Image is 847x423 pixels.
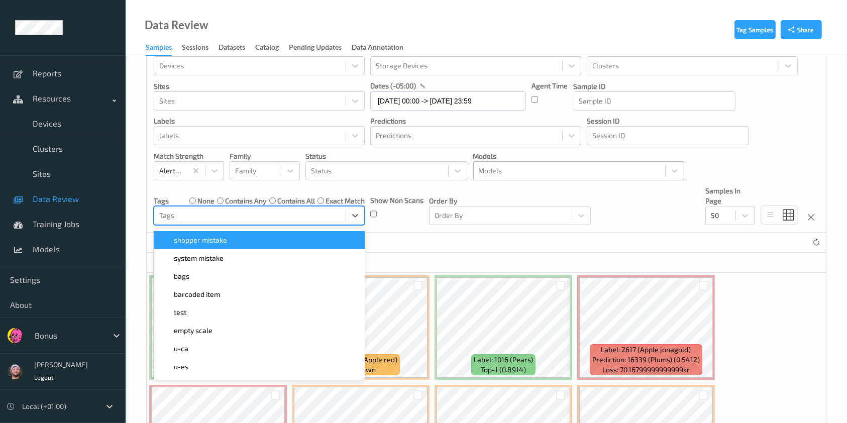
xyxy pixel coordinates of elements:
div: Pending Updates [289,42,342,55]
p: Sample ID [574,81,735,91]
div: Samples [146,42,172,56]
p: Agent Time [532,81,568,91]
div: Datasets [219,42,245,55]
div: Data Annotation [352,42,403,55]
a: Data Annotation [352,41,413,55]
p: Sites [154,81,365,91]
p: Tags [154,196,169,206]
button: Share [781,20,822,39]
a: Catalog [255,41,289,55]
a: Sessions [182,41,219,55]
span: top-1 (0.8914) [481,365,526,375]
span: shopper mistake [174,235,227,245]
div: Data Review [145,20,208,30]
a: Samples [146,41,182,56]
div: Catalog [255,42,279,55]
div: Sessions [182,42,208,55]
label: contains any [225,196,266,206]
a: Datasets [219,41,255,55]
span: empty scale [174,326,213,336]
span: Label: 2617 (Apple jonagold) [601,345,691,355]
p: Match Strength [154,151,224,161]
span: u-es [174,362,188,372]
span: system mistake [174,253,224,263]
p: Session ID [587,116,749,126]
span: barcoded item [174,289,220,299]
span: Prediction: 16339 (Plums) (0.5412) [592,355,700,365]
span: Label: 1016 (Pears) [474,355,533,365]
p: Family [230,151,300,161]
p: dates (-05:00) [370,81,416,91]
p: Samples In Page [705,186,755,206]
p: Models [473,151,684,161]
a: Pending Updates [289,41,352,55]
span: u-ca [174,344,188,354]
label: none [197,196,215,206]
p: Predictions [370,116,581,126]
p: labels [154,116,365,126]
label: contains all [277,196,315,206]
p: Show Non Scans [370,195,423,205]
button: Tag Samples [734,20,776,39]
p: Status [305,151,467,161]
p: Order By [429,196,591,206]
label: exact match [326,196,365,206]
span: test [174,307,186,318]
span: bags [174,271,189,281]
span: Loss: 70.16799999999999kr [602,365,690,375]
